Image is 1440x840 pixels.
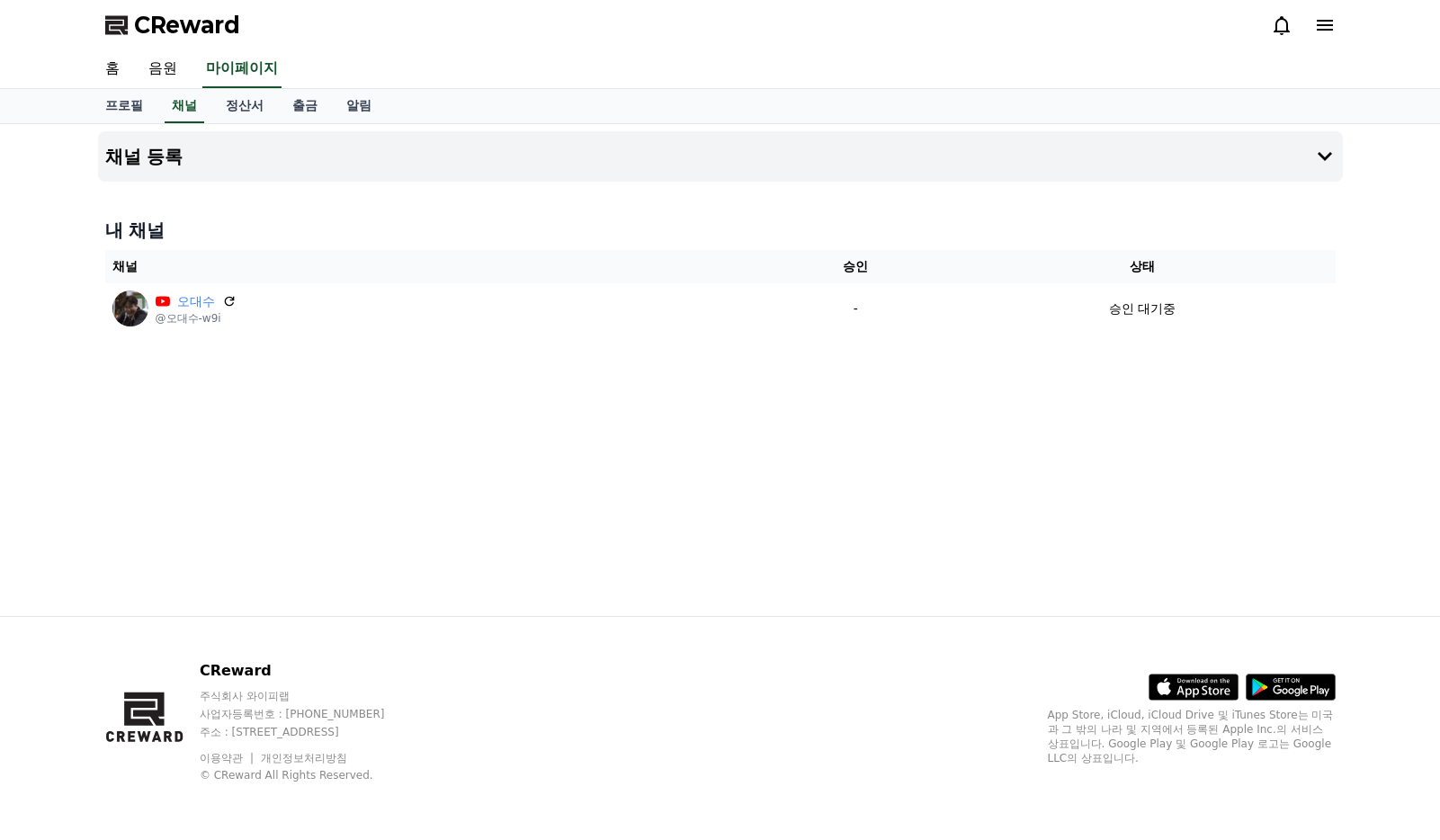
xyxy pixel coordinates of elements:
p: 주식회사 와이피랩 [200,689,419,703]
p: 승인 대기중 [1109,299,1176,318]
p: 주소 : [STREET_ADDRESS] [200,725,419,739]
a: CReward [105,11,240,40]
button: 채널 등록 [98,131,1343,182]
p: © CReward All Rights Reserved. [200,768,419,782]
a: 이용약관 [200,752,256,764]
a: 프로필 [91,89,157,123]
a: 채널 [165,89,204,123]
h4: 내 채널 [105,218,1336,243]
a: 개인정보처리방침 [261,752,347,764]
a: 마이페이지 [202,50,282,88]
a: 음원 [134,50,192,88]
th: 채널 [105,250,762,283]
p: 사업자등록번호 : [PHONE_NUMBER] [200,707,419,721]
p: @오대수-w9i [156,311,237,326]
a: 출금 [278,89,332,123]
th: 승인 [762,250,950,283]
a: 정산서 [211,89,278,123]
a: 오대수 [177,292,215,311]
p: CReward [200,660,419,682]
a: 알림 [332,89,386,123]
th: 상태 [950,250,1336,283]
img: 오대수 [112,290,148,326]
a: 홈 [91,50,134,88]
h4: 채널 등록 [105,147,183,166]
p: - [769,299,943,318]
span: CReward [134,11,240,40]
p: App Store, iCloud, iCloud Drive 및 iTunes Store는 미국과 그 밖의 나라 및 지역에서 등록된 Apple Inc.의 서비스 상표입니다. Goo... [1048,708,1336,765]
